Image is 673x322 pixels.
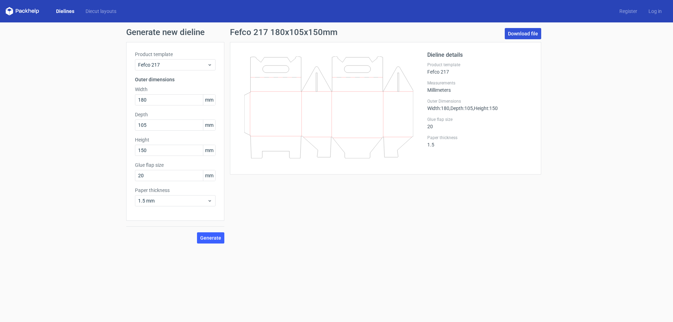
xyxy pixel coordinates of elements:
label: Outer Dimensions [427,98,532,104]
label: Paper thickness [135,187,216,194]
label: Depth [135,111,216,118]
div: Fefco 217 [427,62,532,75]
h1: Fefco 217 180x105x150mm [230,28,338,36]
h1: Generate new dieline [126,28,547,36]
span: mm [203,170,215,181]
h2: Dieline details [427,51,532,59]
span: Generate [200,235,221,240]
span: Fefco 217 [138,61,207,68]
a: Log in [643,8,667,15]
span: , Depth : 105 [449,105,473,111]
label: Height [135,136,216,143]
a: Download file [505,28,541,39]
span: mm [203,145,215,156]
span: Width : 180 [427,105,449,111]
h3: Outer dimensions [135,76,216,83]
label: Width [135,86,216,93]
a: Diecut layouts [80,8,122,15]
label: Product template [135,51,216,58]
label: Glue flap size [135,162,216,169]
span: mm [203,95,215,105]
label: Product template [427,62,532,68]
span: mm [203,120,215,130]
div: 20 [427,117,532,129]
div: Millimeters [427,80,532,93]
a: Dielines [50,8,80,15]
button: Generate [197,232,224,244]
span: 1.5 mm [138,197,207,204]
span: , Height : 150 [473,105,498,111]
a: Register [614,8,643,15]
label: Measurements [427,80,532,86]
label: Paper thickness [427,135,532,141]
div: 1.5 [427,135,532,148]
label: Glue flap size [427,117,532,122]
